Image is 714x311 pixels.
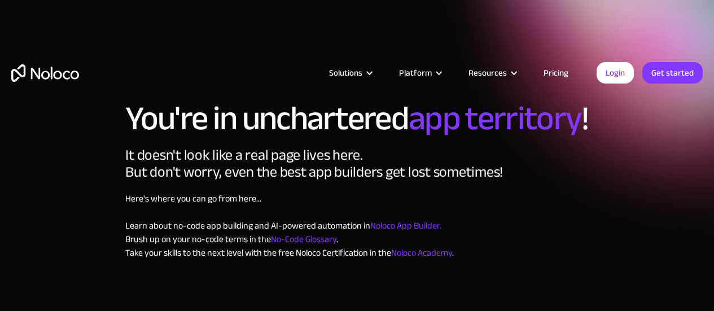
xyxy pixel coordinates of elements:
div: Resources [454,65,529,80]
div: Platform [385,65,454,80]
h1: You're in unchartered ! [125,102,588,135]
a: Noloco Academy [391,244,452,261]
a: Pricing [529,65,582,80]
div: Resources [468,65,507,80]
div: Solutions [315,65,385,80]
div: Solutions [329,65,362,80]
a: No-Code Glossary [271,231,336,248]
a: Login [597,62,634,84]
a: Noloco App Builder. [370,217,441,234]
a: home [11,64,79,82]
div: Platform [399,65,432,80]
div: It doesn't look like a real page lives here. But don't worry, even the best app builders get lost... [125,147,503,181]
p: Here's where you can go from here... Learn about no-code app building and AI-powered automation i... [125,192,454,260]
a: Get started [642,62,703,84]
